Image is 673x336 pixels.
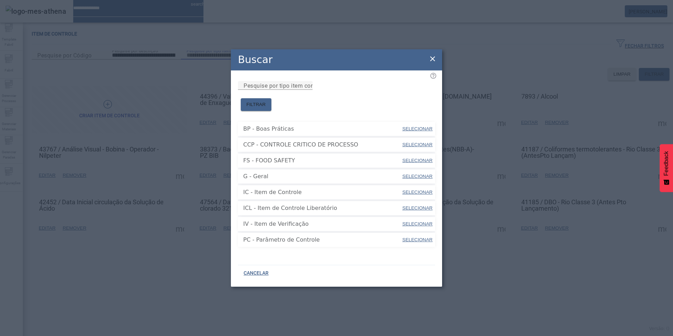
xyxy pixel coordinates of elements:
span: SELECIONAR [402,221,433,226]
button: SELECIONAR [402,218,433,230]
button: SELECIONAR [402,202,433,214]
span: FS - FOOD SAFETY [243,156,402,165]
span: BP - Boas Práticas [243,125,402,133]
span: IV - Item de Verificação [243,220,402,228]
span: ICL - Item de Controle Liberatório [243,204,402,212]
span: SELECIONAR [402,174,433,179]
mat-label: Pesquise por tipo item controle [244,82,326,89]
button: Feedback - Mostrar pesquisa [660,144,673,192]
button: SELECIONAR [402,170,433,183]
button: SELECIONAR [402,123,433,135]
button: CANCELAR [238,267,274,280]
span: FILTRAR [246,101,266,108]
button: SELECIONAR [402,186,433,199]
span: G - Geral [243,172,402,181]
span: SELECIONAR [402,158,433,163]
span: SELECIONAR [402,237,433,242]
button: SELECIONAR [402,138,433,151]
span: CANCELAR [244,270,269,277]
span: PC - Parâmetro de Controle [243,236,402,244]
span: SELECIONAR [402,126,433,131]
button: FILTRAR [241,98,271,111]
span: SELECIONAR [402,189,433,195]
span: CCP - CONTROLE CRITICO DE PROCESSO [243,141,402,149]
button: SELECIONAR [402,234,433,246]
span: SELECIONAR [402,205,433,211]
span: Feedback [663,151,669,176]
button: SELECIONAR [402,154,433,167]
span: IC - Item de Controle [243,188,402,197]
span: SELECIONAR [402,142,433,147]
h2: Buscar [238,52,272,67]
